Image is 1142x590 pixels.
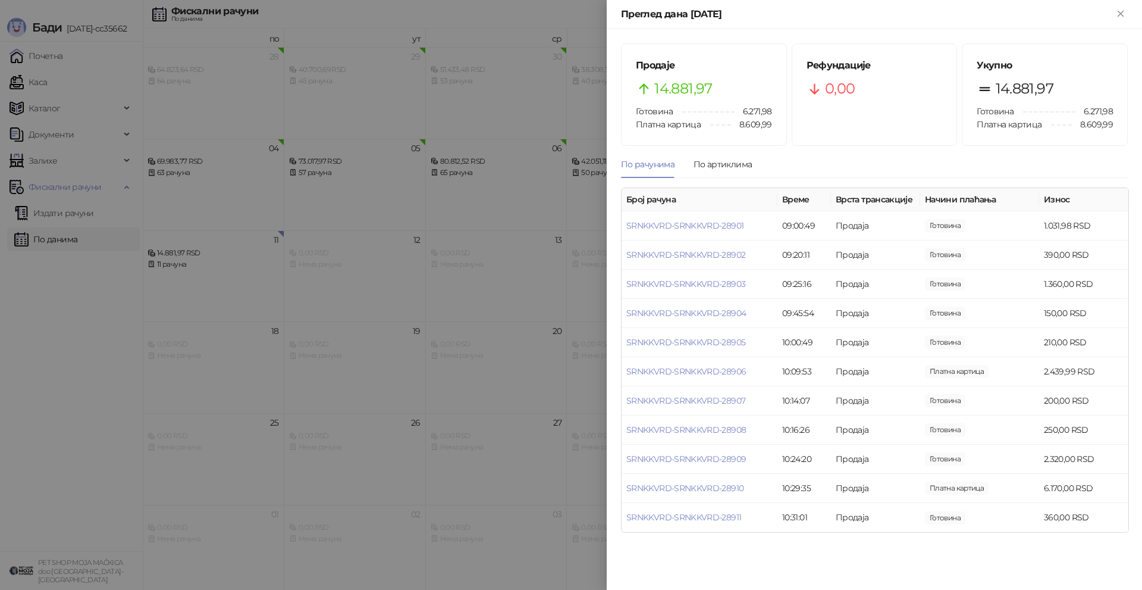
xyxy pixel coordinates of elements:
span: 0,00 [825,77,855,100]
a: SRNKKVRD-SRNKKVRD-28903 [626,279,745,289]
h5: Укупно [977,58,1113,73]
span: 210,00 [925,336,965,349]
td: Продаја [831,211,920,241]
td: Продаја [831,503,920,532]
span: Готовина [636,106,673,117]
td: 09:25:16 [777,270,831,299]
span: Платна картица [636,119,701,130]
td: Продаја [831,445,920,474]
td: Продаја [831,357,920,386]
div: По рачунима [621,158,674,171]
td: 2.439,99 RSD [1039,357,1128,386]
a: SRNKKVRD-SRNKKVRD-28901 [626,220,743,231]
th: Број рачуна [622,188,777,211]
span: Платна картица [977,119,1041,130]
td: 09:45:54 [777,299,831,328]
td: 10:24:20 [777,445,831,474]
span: 2.060,00 [925,511,965,525]
a: SRNKKVRD-SRNKKVRD-28905 [626,337,745,348]
span: 14.881,97 [996,77,1053,100]
span: 200,00 [925,394,965,407]
td: 390,00 RSD [1039,241,1128,270]
span: 14.881,97 [654,77,712,100]
a: SRNKKVRD-SRNKKVRD-28904 [626,308,746,319]
td: 250,00 RSD [1039,416,1128,445]
a: SRNKKVRD-SRNKKVRD-28911 [626,512,741,523]
a: SRNKKVRD-SRNKKVRD-28908 [626,424,746,435]
td: 10:16:26 [777,416,831,445]
td: 10:09:53 [777,357,831,386]
td: 150,00 RSD [1039,299,1128,328]
span: 6.271,98 [1075,105,1113,118]
th: Врста трансакције [831,188,920,211]
span: 200,00 [925,307,965,320]
a: SRNKKVRD-SRNKKVRD-28909 [626,454,746,464]
td: Продаја [831,299,920,328]
td: 360,00 RSD [1039,503,1128,532]
span: 6.271,98 [735,105,772,118]
h5: Рефундације [807,58,943,73]
span: 8.609,99 [1072,118,1113,131]
a: SRNKKVRD-SRNKKVRD-28906 [626,366,746,377]
h5: Продаје [636,58,772,73]
a: SRNKKVRD-SRNKKVRD-28910 [626,483,743,494]
td: 200,00 RSD [1039,386,1128,416]
div: Преглед дана [DATE] [621,7,1113,21]
td: Продаја [831,241,920,270]
td: 10:14:07 [777,386,831,416]
td: Продаја [831,328,920,357]
span: 250,00 [925,423,965,436]
td: Продаја [831,416,920,445]
span: 2.439,99 [925,365,989,378]
td: 2.320,00 RSD [1039,445,1128,474]
td: Продаја [831,474,920,503]
th: Време [777,188,831,211]
span: 2.002,00 [925,219,965,232]
a: SRNKKVRD-SRNKKVRD-28902 [626,249,745,260]
span: Готовина [977,106,1014,117]
th: Начини плаћања [920,188,1039,211]
td: 210,00 RSD [1039,328,1128,357]
td: 09:00:49 [777,211,831,241]
span: 1.500,00 [925,277,965,291]
td: 10:31:01 [777,503,831,532]
span: 1.000,00 [925,248,965,261]
td: 09:20:11 [777,241,831,270]
button: Close [1113,7,1128,21]
div: По артиклима [694,158,752,171]
td: 10:29:35 [777,474,831,503]
td: 1.031,98 RSD [1039,211,1128,241]
td: 10:00:49 [777,328,831,357]
span: 8.609,99 [731,118,772,131]
td: 1.360,00 RSD [1039,270,1128,299]
a: SRNKKVRD-SRNKKVRD-28907 [626,395,745,406]
td: Продаја [831,386,920,416]
td: Продаја [831,270,920,299]
th: Износ [1039,188,1128,211]
td: 6.170,00 RSD [1039,474,1128,503]
span: 2.500,00 [925,452,965,466]
span: 6.170,00 [925,482,989,495]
